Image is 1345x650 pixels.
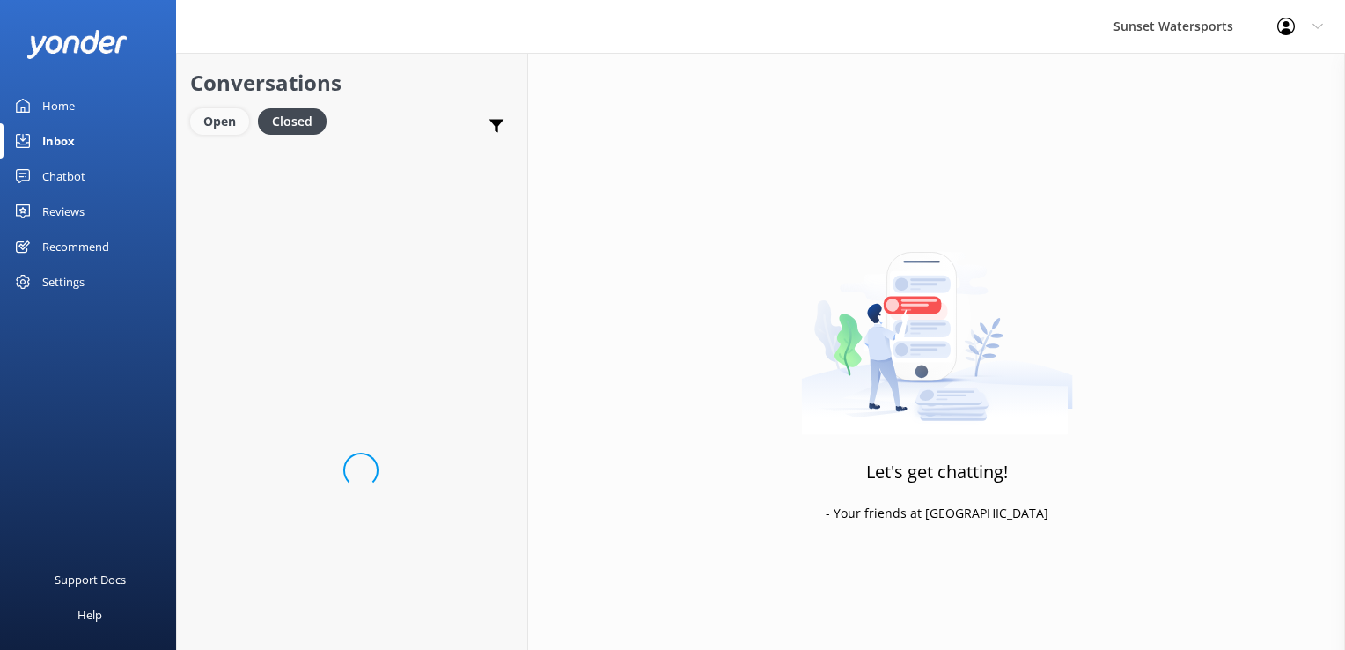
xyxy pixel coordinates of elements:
img: yonder-white-logo.png [26,30,128,59]
div: Support Docs [55,562,126,597]
div: Open [190,108,249,135]
div: Chatbot [42,159,85,194]
div: Closed [258,108,327,135]
div: Reviews [42,194,85,229]
h3: Let's get chatting! [866,458,1008,486]
div: Help [77,597,102,632]
div: Recommend [42,229,109,264]
p: - Your friends at [GEOGRAPHIC_DATA] [826,504,1048,523]
h2: Conversations [190,66,514,100]
img: artwork of a man stealing a conversation from at giant smartphone [801,215,1073,435]
a: Open [190,111,258,130]
div: Inbox [42,123,75,159]
a: Closed [258,111,335,130]
div: Home [42,88,75,123]
div: Settings [42,264,85,299]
